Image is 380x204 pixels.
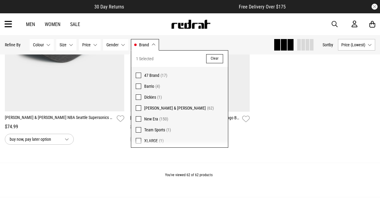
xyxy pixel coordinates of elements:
[5,134,74,145] button: buy now, pay later option
[5,114,114,123] a: [PERSON_NAME] & [PERSON_NAME] NBA Seattle Supersonics Blue Moon Pro Crown Snapback Cap
[157,95,162,100] span: (1)
[155,84,160,89] span: (4)
[33,42,44,47] span: Colour
[136,4,227,10] iframe: Customer reviews powered by Trustpilot
[166,127,171,132] span: (1)
[106,42,119,47] span: Gender
[144,117,158,121] span: New Era
[45,21,60,27] a: Women
[5,42,21,47] p: Refine By
[136,55,154,62] span: 1 Selected
[130,134,199,145] button: buy now, pay later option
[79,39,101,51] button: Price
[130,123,250,131] div: $84.99
[82,42,91,47] span: Price
[56,39,76,51] button: Size
[70,21,80,27] a: Sale
[26,21,35,27] a: Men
[103,39,128,51] button: Gender
[206,54,223,63] button: Clear
[159,117,168,121] span: (150)
[5,123,124,130] div: $74.99
[5,2,23,21] button: Open LiveChat chat widget
[165,173,213,177] span: You've viewed 62 of 62 products
[323,41,333,48] button: Sortby
[341,42,365,47] span: Price (Lowest)
[139,42,149,47] span: Brand
[329,42,333,47] span: by
[144,127,165,132] span: Team Sports
[239,4,286,10] span: Free Delivery Over $175
[144,73,159,78] span: 47 Brand
[130,115,240,123] a: [PERSON_NAME] & [PERSON_NAME] NBA Chicago Bulls Logo Blast Deadstock Snapback Cap
[161,73,167,78] span: (17)
[10,136,60,143] span: buy now, pay later option
[171,20,211,29] img: Redrat logo
[144,84,154,89] span: Barrio
[131,50,228,148] div: Brand
[60,42,67,47] span: Size
[94,4,124,10] span: 30 Day Returns
[30,39,54,51] button: Colour
[144,95,156,100] span: Dickies
[207,106,214,110] span: (62)
[159,138,164,143] span: (1)
[144,106,206,110] span: [PERSON_NAME] & [PERSON_NAME]
[144,138,158,143] span: XLARGE
[338,39,375,51] button: Price (Lowest)
[131,39,159,51] button: Brand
